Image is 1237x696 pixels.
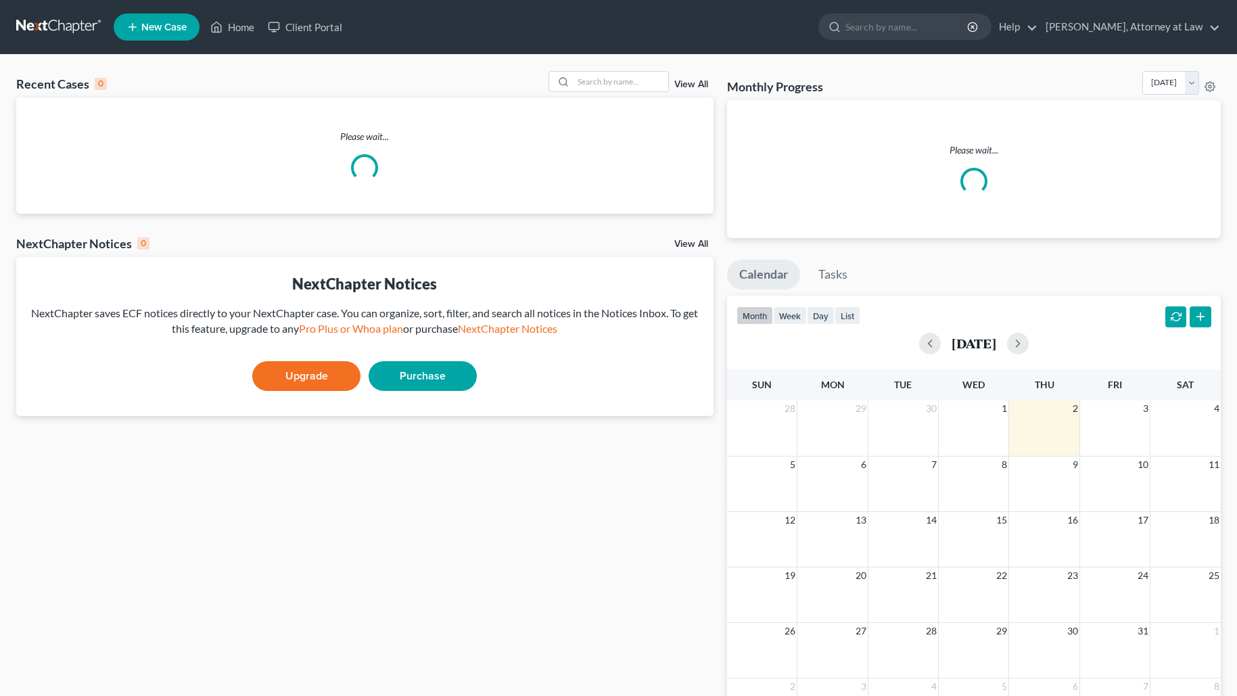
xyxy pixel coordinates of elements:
a: [PERSON_NAME], Attorney at Law [1039,15,1220,39]
div: NextChapter Notices [27,273,703,294]
span: 26 [783,623,797,639]
span: 3 [860,678,868,695]
h3: Monthly Progress [727,78,823,95]
span: 4 [1213,400,1221,417]
div: 0 [137,237,149,250]
span: 31 [1136,623,1150,639]
a: View All [674,80,708,89]
span: 4 [930,678,938,695]
span: Mon [821,379,845,390]
span: 5 [789,457,797,473]
button: day [807,306,835,325]
div: NextChapter Notices [16,235,149,252]
input: Search by name... [574,72,668,91]
span: 5 [1000,678,1008,695]
a: Home [204,15,261,39]
span: 7 [1142,678,1150,695]
span: 21 [925,567,938,584]
span: Tue [894,379,912,390]
span: 1 [1213,623,1221,639]
p: Please wait... [16,130,714,143]
span: 29 [995,623,1008,639]
div: Recent Cases [16,76,107,92]
span: Sun [752,379,772,390]
span: 20 [854,567,868,584]
span: 2 [1071,400,1079,417]
span: 28 [925,623,938,639]
span: 28 [783,400,797,417]
span: 7 [930,457,938,473]
a: Help [992,15,1037,39]
a: NextChapter Notices [458,322,557,335]
a: Purchase [369,361,477,391]
a: Client Portal [261,15,349,39]
span: 2 [789,678,797,695]
input: Search by name... [845,14,969,39]
span: 25 [1207,567,1221,584]
span: 3 [1142,400,1150,417]
a: Pro Plus or Whoa plan [299,322,403,335]
a: Calendar [727,260,800,289]
span: 19 [783,567,797,584]
span: 13 [854,512,868,528]
span: 29 [854,400,868,417]
button: month [737,306,773,325]
span: 14 [925,512,938,528]
span: Wed [962,379,985,390]
button: week [773,306,807,325]
span: 1 [1000,400,1008,417]
span: 22 [995,567,1008,584]
span: 18 [1207,512,1221,528]
span: 12 [783,512,797,528]
a: View All [674,239,708,249]
div: NextChapter saves ECF notices directly to your NextChapter case. You can organize, sort, filter, ... [27,306,703,337]
span: 8 [1213,678,1221,695]
span: 15 [995,512,1008,528]
span: 11 [1207,457,1221,473]
p: Please wait... [738,143,1210,157]
span: 27 [854,623,868,639]
span: New Case [141,22,187,32]
span: 30 [1066,623,1079,639]
button: list [835,306,860,325]
span: 23 [1066,567,1079,584]
h2: [DATE] [952,336,996,350]
a: Tasks [806,260,860,289]
span: 30 [925,400,938,417]
div: 0 [95,78,107,90]
span: 16 [1066,512,1079,528]
span: Thu [1035,379,1054,390]
span: Fri [1108,379,1122,390]
span: Sat [1177,379,1194,390]
a: Upgrade [252,361,360,391]
span: 10 [1136,457,1150,473]
span: 9 [1071,457,1079,473]
span: 6 [1071,678,1079,695]
span: 24 [1136,567,1150,584]
span: 6 [860,457,868,473]
span: 8 [1000,457,1008,473]
span: 17 [1136,512,1150,528]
